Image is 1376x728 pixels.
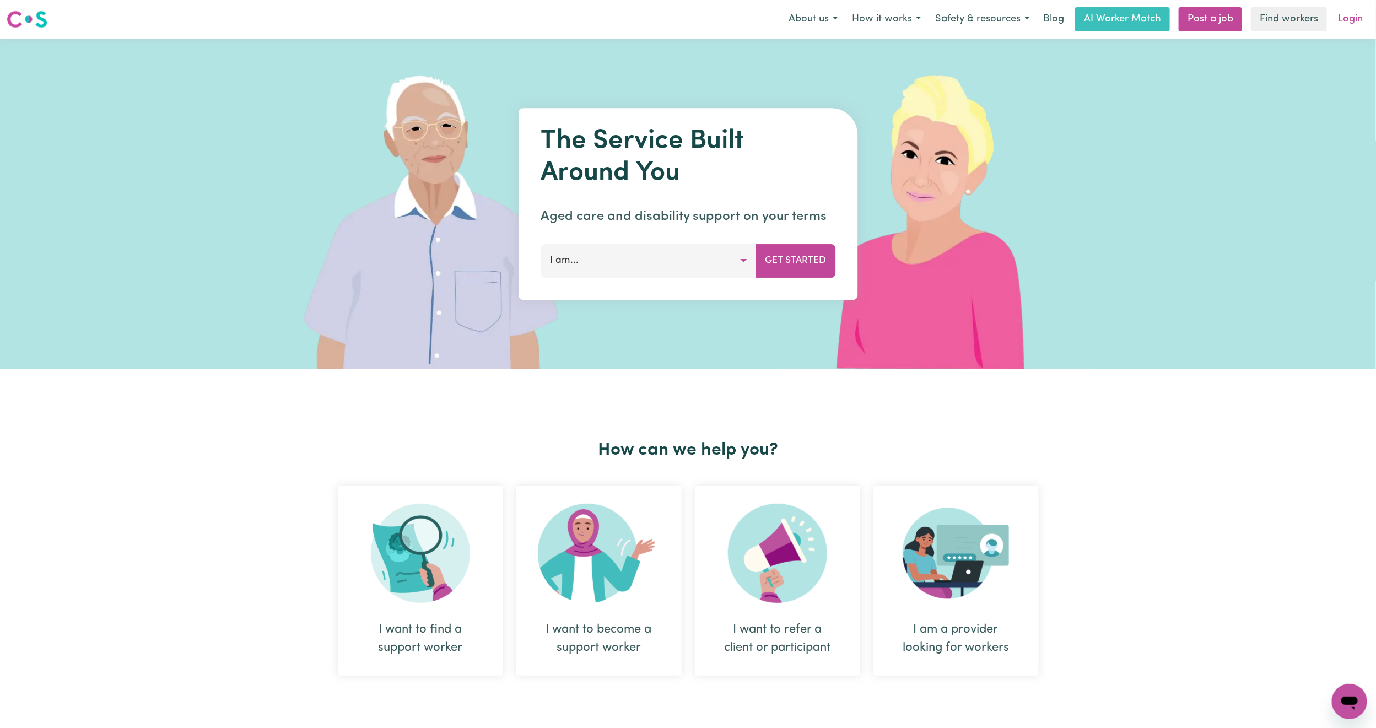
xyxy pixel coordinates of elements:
[756,244,835,277] button: Get Started
[873,486,1039,676] div: I am a provider looking for workers
[7,7,47,32] a: Careseekers logo
[1332,684,1367,719] iframe: Button to launch messaging window, conversation in progress
[1179,7,1242,31] a: Post a job
[781,8,845,31] button: About us
[538,504,660,603] img: Become Worker
[1075,7,1170,31] a: AI Worker Match
[541,207,835,227] p: Aged care and disability support on your terms
[1037,7,1071,31] a: Blog
[728,504,827,603] img: Refer
[903,504,1010,603] img: Provider
[541,126,835,189] h1: The Service Built Around You
[695,486,860,676] div: I want to refer a client or participant
[364,621,477,657] div: I want to find a support worker
[371,504,470,603] img: Search
[928,8,1037,31] button: Safety & resources
[1331,7,1369,31] a: Login
[331,440,1045,461] h2: How can we help you?
[845,8,928,31] button: How it works
[543,621,655,657] div: I want to become a support worker
[516,486,682,676] div: I want to become a support worker
[900,621,1012,657] div: I am a provider looking for workers
[541,244,756,277] button: I am...
[338,486,503,676] div: I want to find a support worker
[721,621,834,657] div: I want to refer a client or participant
[1251,7,1327,31] a: Find workers
[7,9,47,29] img: Careseekers logo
